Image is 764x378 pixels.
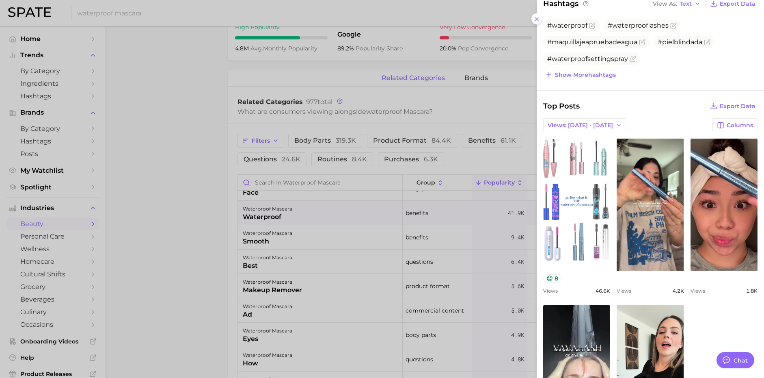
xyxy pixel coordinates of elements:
span: Views: [DATE] - [DATE] [548,122,613,129]
button: Columns [712,118,758,132]
button: Flag as miscategorized or irrelevant [704,39,710,46]
span: Export Data [720,103,755,110]
button: Views: [DATE] - [DATE] [543,118,626,132]
button: Flag as miscategorized or irrelevant [670,22,677,29]
span: 4.2k [673,288,684,294]
span: Columns [727,122,753,129]
button: Show morehashtags [543,69,618,80]
span: #waterproof [547,22,587,29]
span: #waterproofsettingspray [547,55,628,63]
span: Export Data [720,0,755,7]
span: Top Posts [543,100,580,112]
button: Flag as miscategorized or irrelevant [639,39,645,46]
span: 46.6k [596,288,610,294]
button: Flag as miscategorized or irrelevant [630,56,636,62]
button: Export Data [708,100,758,112]
button: 8 [543,274,561,283]
span: Views [617,288,631,294]
span: #waterprooflashes [608,22,669,29]
span: 1.8k [746,288,758,294]
span: Views [691,288,705,294]
span: View As [653,2,677,6]
span: #pielblindada [658,38,702,46]
span: #maquillajeapruebadeagua [547,38,637,46]
button: Flag as miscategorized or irrelevant [589,22,596,29]
span: Views [543,288,558,294]
span: Show more hashtags [555,72,616,78]
span: Text [680,2,692,6]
